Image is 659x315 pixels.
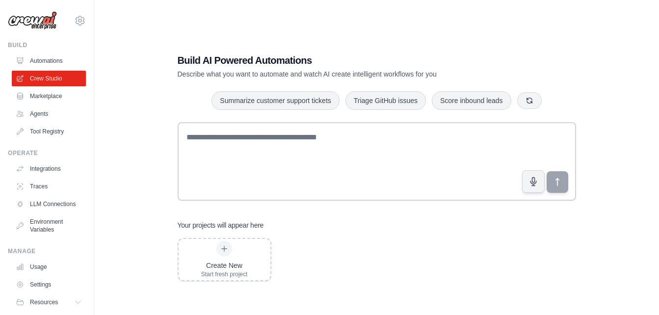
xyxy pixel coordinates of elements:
a: Traces [12,179,86,194]
button: Get new suggestions [517,92,542,109]
a: Automations [12,53,86,69]
button: Triage GitHub issues [345,91,426,110]
button: Click to speak your automation idea [522,170,545,193]
div: Manage [8,247,86,255]
a: Crew Studio [12,71,86,86]
span: Resources [30,298,58,306]
a: Tool Registry [12,124,86,139]
a: Settings [12,277,86,292]
a: LLM Connections [12,196,86,212]
div: Create New [201,261,248,270]
a: Marketplace [12,88,86,104]
a: Agents [12,106,86,122]
button: Resources [12,294,86,310]
h1: Build AI Powered Automations [178,53,507,67]
a: Integrations [12,161,86,177]
a: Environment Variables [12,214,86,237]
img: Logo [8,11,57,30]
h3: Your projects will appear here [178,220,264,230]
div: Operate [8,149,86,157]
div: Start fresh project [201,270,248,278]
button: Summarize customer support tickets [211,91,339,110]
a: Usage [12,259,86,275]
p: Describe what you want to automate and watch AI create intelligent workflows for you [178,69,507,79]
div: Build [8,41,86,49]
button: Score inbound leads [432,91,511,110]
